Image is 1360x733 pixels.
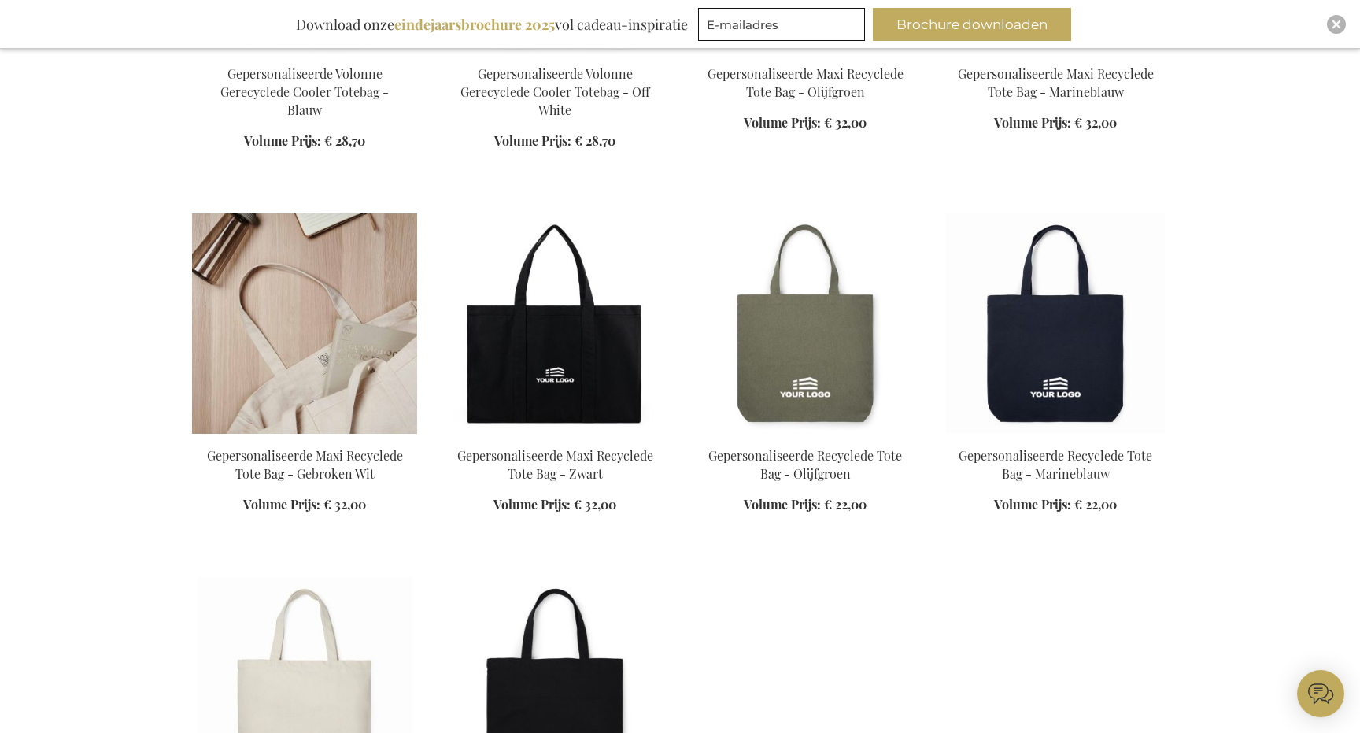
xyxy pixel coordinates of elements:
img: Personalised Maxi Recycled Tote Bag - Black [442,213,667,434]
a: Personalised Maxi Recycled Tote Bag - Navy [943,46,1168,61]
span: € 32,00 [1074,114,1117,131]
span: Volume Prijs: [494,132,571,149]
a: Volume Prijs: € 32,00 [493,496,616,514]
span: € 32,00 [824,114,867,131]
a: Gepersonaliseerde Maxi Recyclede Tote Bag - Zwart [457,447,653,482]
a: Volume Prijs: € 32,00 [994,114,1117,132]
a: Gepersonaliseerde Volonne Gerecyclede Cooler Totebag - Off White [460,65,649,118]
img: Gepersonaliseerde Maxi Recyclede Tote Bag - Gebroken Wit [192,213,417,434]
a: Personalised Recycled Tote Bag - Navy [943,428,1168,442]
a: Volume Prijs: € 32,00 [744,114,867,132]
img: Personalised Recycled Tote Bag - Navy [943,213,1168,434]
a: Personalised Maxi Recycled Tote Bag - Olive [693,46,918,61]
a: Gepersonaliseerde Volonne Gerecyclede Cooler Totebag - Blauw [192,46,417,61]
span: € 28,70 [575,132,615,149]
img: Close [1332,20,1341,29]
a: Personalised Maxi Recycled Tote Bag - Black [442,428,667,442]
a: Gepersonaliseerde Volonne Gerecyclede Cooler Totebag - Off White [442,46,667,61]
a: Gepersonaliseerde Volonne Gerecyclede Cooler Totebag - Blauw [220,65,389,118]
a: Gepersonaliseerde Maxi Recyclede Tote Bag - Marineblauw [958,65,1154,100]
span: € 32,00 [574,496,616,513]
a: Volume Prijs: € 28,70 [244,132,365,150]
input: E-mailadres [698,8,865,41]
div: Download onze vol cadeau-inspiratie [289,8,695,41]
div: Close [1327,15,1346,34]
span: € 22,00 [1074,496,1117,513]
img: Personalised Recycled Tote Bag - Olive [693,213,918,434]
span: Volume Prijs: [493,496,571,513]
span: € 28,70 [324,132,365,149]
b: eindejaarsbrochure 2025 [394,15,555,34]
form: marketing offers and promotions [698,8,870,46]
span: € 22,00 [824,496,867,513]
a: Gepersonaliseerde Recyclede Tote Bag - Marineblauw [959,447,1152,482]
button: Brochure downloaden [873,8,1071,41]
a: Personalised Recycled Tote Bag - Olive [693,428,918,442]
a: Volume Prijs: € 28,70 [494,132,615,150]
a: Gepersonaliseerde Maxi Recyclede Tote Bag - Olijfgroen [708,65,904,100]
a: Volume Prijs: € 22,00 [744,496,867,514]
a: Gepersonaliseerde Recyclede Tote Bag - Olijfgroen [708,447,902,482]
span: Volume Prijs: [244,132,321,149]
span: Volume Prijs: [994,496,1071,513]
a: Volume Prijs: € 22,00 [994,496,1117,514]
span: Volume Prijs: [744,114,821,131]
span: Volume Prijs: [744,496,821,513]
span: Volume Prijs: [994,114,1071,131]
iframe: belco-activator-frame [1297,670,1344,717]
